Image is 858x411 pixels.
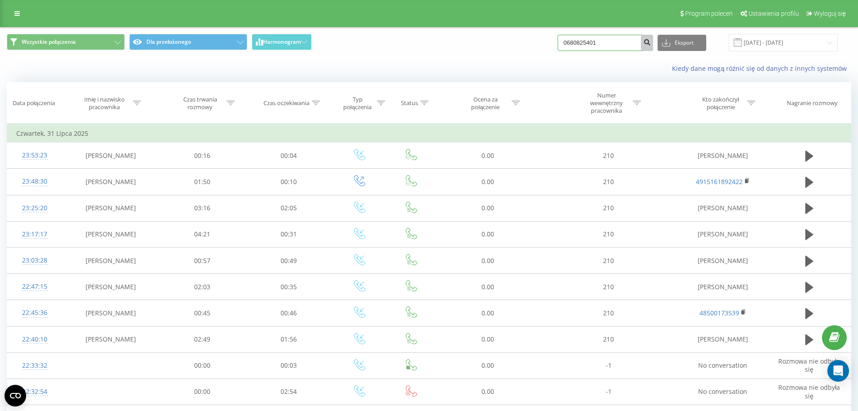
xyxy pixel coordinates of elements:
button: Wszystkie połączenia [7,34,125,50]
span: Ustawienia profilu [749,10,799,17]
div: Czas oczekiwania [263,99,309,107]
div: 23:53:23 [16,147,53,164]
a: 48500173539 [699,309,739,317]
button: Dla przełożonego [129,34,247,50]
span: Rozmowa nie odbyła się [778,357,840,374]
span: Wyloguj się [814,10,846,17]
td: 0.00 [436,352,540,379]
span: Harmonogram [263,39,301,45]
td: 210 [540,300,678,326]
td: [PERSON_NAME] [678,274,768,300]
td: 00:49 [245,248,332,274]
div: Nagranie rozmowy [787,99,838,107]
div: 23:17:17 [16,226,53,243]
td: 02:05 [245,195,332,221]
td: 02:49 [159,326,245,352]
td: 00:10 [245,169,332,195]
div: Status [401,99,418,107]
td: -1 [540,352,678,379]
button: Eksport [658,35,706,51]
td: Czwartek, 31 Lipca 2025 [7,125,851,143]
td: 0.00 [436,169,540,195]
td: 02:54 [245,379,332,405]
a: 4915161892422 [696,177,743,186]
div: Numer wewnętrzny pracownika [582,92,631,115]
div: 22:33:32 [16,357,53,374]
td: 0.00 [436,143,540,169]
div: 22:32:54 [16,383,53,401]
button: Open CMP widget [5,385,26,406]
div: Imię i nazwisko pracownika [78,96,131,111]
td: 0.00 [436,195,540,221]
td: 00:03 [245,352,332,379]
td: [PERSON_NAME] [62,300,159,326]
td: 02:03 [159,274,245,300]
div: Typ połączenia [340,96,375,111]
td: -1 [540,379,678,405]
td: 210 [540,195,678,221]
td: 0.00 [436,221,540,247]
td: 210 [540,169,678,195]
td: 210 [540,326,678,352]
td: 0.00 [436,379,540,405]
td: [PERSON_NAME] [678,195,768,221]
td: 210 [540,248,678,274]
td: No conversation [678,379,768,405]
td: 210 [540,221,678,247]
button: Harmonogram [252,34,312,50]
td: [PERSON_NAME] [678,248,768,274]
td: [PERSON_NAME] [678,326,768,352]
td: 00:35 [245,274,332,300]
span: Rozmowa nie odbyła się [778,383,840,400]
td: 01:50 [159,169,245,195]
span: Program poleceń [685,10,733,17]
td: 00:16 [159,143,245,169]
td: [PERSON_NAME] [678,221,768,247]
td: [PERSON_NAME] [62,143,159,169]
td: 00:00 [159,379,245,405]
td: 210 [540,274,678,300]
td: 00:31 [245,221,332,247]
span: Wszystkie połączenia [22,38,76,46]
td: 0.00 [436,326,540,352]
div: 23:25:20 [16,199,53,217]
td: 00:45 [159,300,245,326]
td: [PERSON_NAME] [62,274,159,300]
div: Open Intercom Messenger [827,360,849,382]
td: [PERSON_NAME] [62,169,159,195]
td: 0.00 [436,248,540,274]
div: 23:48:30 [16,173,53,190]
a: Kiedy dane mogą różnić się od danych z innych systemów [672,64,851,73]
div: Ocena za połączenie [461,96,509,111]
td: 00:04 [245,143,332,169]
td: 0.00 [436,300,540,326]
td: No conversation [678,352,768,379]
td: 00:57 [159,248,245,274]
td: 00:46 [245,300,332,326]
td: 210 [540,143,678,169]
td: 0.00 [436,274,540,300]
td: [PERSON_NAME] [62,195,159,221]
td: 04:21 [159,221,245,247]
td: [PERSON_NAME] [62,248,159,274]
td: 03:16 [159,195,245,221]
div: 22:40:10 [16,331,53,348]
td: 01:56 [245,326,332,352]
div: 23:03:28 [16,252,53,269]
td: [PERSON_NAME] [678,143,768,169]
div: 22:47:15 [16,278,53,296]
td: [PERSON_NAME] [62,326,159,352]
div: Czas trwania rozmowy [176,96,224,111]
div: 22:45:36 [16,304,53,322]
td: 00:00 [159,352,245,379]
div: Kto zakończył połączenie [697,96,745,111]
input: Wyszukiwanie według numeru [558,35,653,51]
td: [PERSON_NAME] [62,221,159,247]
div: Data połączenia [13,99,55,107]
